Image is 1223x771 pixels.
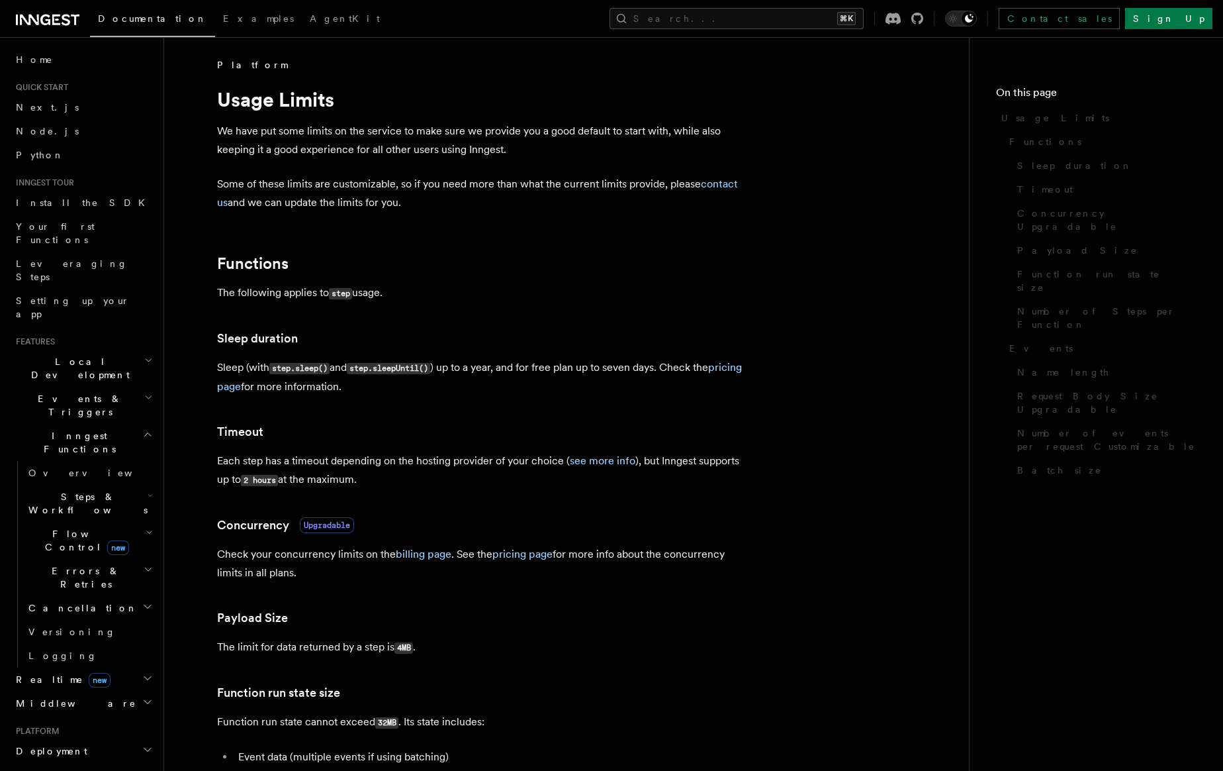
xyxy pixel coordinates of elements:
[11,387,156,424] button: Events & Triggers
[1012,238,1197,262] a: Payload Size
[11,745,87,758] span: Deployment
[16,102,79,113] span: Next.js
[1017,464,1102,477] span: Batch size
[1125,8,1212,29] a: Sign Up
[241,475,278,486] code: 2 hours
[16,258,128,282] span: Leveraging Steps
[217,254,289,273] a: Functions
[1012,458,1197,482] a: Batch size
[23,644,156,668] a: Logging
[23,527,146,554] span: Flow Control
[347,363,430,374] code: step.sleepUntil()
[396,548,451,560] a: billing page
[11,143,156,167] a: Python
[11,355,144,382] span: Local Development
[1017,268,1197,294] span: Function run state size
[16,197,153,208] span: Install the SDK
[217,329,298,348] a: Sleep duration
[329,288,352,299] code: step
[11,252,156,289] a: Leveraging Steps
[302,4,388,36] a: AgentKit
[23,596,156,620] button: Cancellation
[11,82,68,93] span: Quick start
[310,13,380,24] span: AgentKit
[23,522,156,559] button: Flow Controlnew
[11,178,74,188] span: Inngest tour
[11,119,156,143] a: Node.js
[11,350,156,387] button: Local Development
[23,490,148,517] span: Steps & Workflows
[1012,154,1197,178] a: Sleep duration
[610,8,864,29] button: Search...⌘K
[1001,111,1109,125] span: Usage Limits
[28,468,165,478] span: Overview
[217,516,354,535] a: ConcurrencyUpgradable
[215,4,302,36] a: Examples
[11,336,55,347] span: Features
[1017,159,1132,172] span: Sleep duration
[89,673,111,688] span: new
[217,58,287,72] span: Platform
[16,150,64,160] span: Python
[1017,183,1073,196] span: Timeout
[1009,135,1081,148] span: Functions
[23,620,156,644] a: Versioning
[11,429,143,456] span: Inngest Functions
[217,713,747,732] p: Function run state cannot exceed . Its state includes:
[23,564,144,591] span: Errors & Retries
[217,87,747,111] h1: Usage Limits
[1004,130,1197,154] a: Functions
[90,4,215,37] a: Documentation
[217,684,340,702] a: Function run state size
[23,485,156,522] button: Steps & Workflows
[234,748,747,766] li: Event data (multiple events if using batching)
[996,106,1197,130] a: Usage Limits
[570,454,635,467] a: see more info
[23,461,156,485] a: Overview
[11,697,136,710] span: Middleware
[23,559,156,596] button: Errors & Retries
[16,126,79,136] span: Node.js
[217,283,747,303] p: The following applies to usage.
[11,726,60,737] span: Platform
[107,540,129,555] span: new
[16,53,53,66] span: Home
[945,11,977,26] button: Toggle dark mode
[11,392,144,419] span: Events & Triggers
[1012,262,1197,299] a: Function run state size
[1012,299,1197,336] a: Number of Steps per Function
[1017,389,1197,416] span: Request Body Size Upgradable
[11,424,156,461] button: Inngest Functions
[1012,384,1197,421] a: Request Body Size Upgradable
[11,95,156,119] a: Next.js
[11,215,156,252] a: Your first Functions
[1012,360,1197,384] a: Name length
[269,363,330,374] code: step.sleep()
[1012,421,1197,458] a: Number of events per request Customizable
[11,673,111,686] span: Realtime
[1017,366,1110,379] span: Name length
[28,627,116,637] span: Versioning
[217,358,747,396] p: Sleep (with and ) up to a year, and for free plan up to seven days. Check the for more information.
[1012,178,1197,201] a: Timeout
[1017,427,1197,453] span: Number of events per request Customizable
[300,517,354,533] span: Upgradable
[217,122,747,159] p: We have put some limits on the service to make sure we provide you a good default to start with, ...
[217,638,747,657] p: The limit for data returned by a step is .
[11,48,156,72] a: Home
[837,12,856,25] kbd: ⌘K
[1017,305,1197,331] span: Number of Steps per Function
[98,13,207,24] span: Documentation
[11,461,156,668] div: Inngest Functions
[217,423,263,441] a: Timeout
[996,85,1197,106] h4: On this page
[11,692,156,715] button: Middleware
[1017,244,1138,257] span: Payload Size
[16,221,95,245] span: Your first Functions
[394,642,413,654] code: 4MB
[11,289,156,326] a: Setting up your app
[217,609,288,627] a: Payload Size
[223,13,294,24] span: Examples
[1012,201,1197,238] a: Concurrency Upgradable
[16,295,130,319] span: Setting up your app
